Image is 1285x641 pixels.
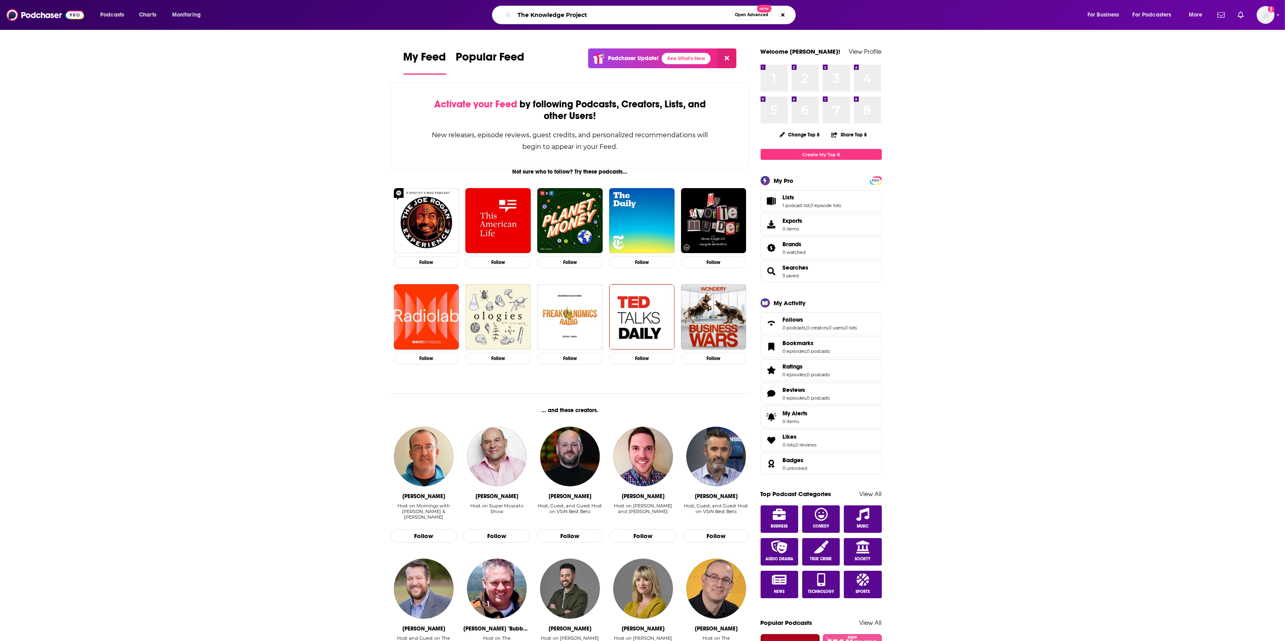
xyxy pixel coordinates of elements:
a: Planet Money [537,188,603,253]
span: Ratings [761,359,882,381]
a: 0 podcasts [807,395,830,401]
img: Bill "Bubba" Bussey [467,559,527,618]
span: Monitoring [172,9,201,21]
div: ... and these creators. [391,407,750,414]
button: open menu [166,8,211,21]
a: Follows [763,318,780,329]
span: For Business [1087,9,1119,21]
span: , [806,325,807,331]
a: Welcome [PERSON_NAME]! [761,48,841,55]
img: The Joe Rogan Experience [394,188,459,253]
a: 0 lists [783,442,795,448]
a: 0 podcasts [783,325,806,331]
img: Kevin Sheehan [686,559,746,618]
span: Comedy [813,524,829,529]
a: Reviews [763,388,780,399]
a: Lists [783,194,841,201]
button: Follow [609,256,675,268]
span: Ratings [783,363,803,370]
span: Reviews [761,383,882,404]
span: Exports [783,217,803,224]
a: Likes [783,433,817,440]
div: My Pro [774,177,794,184]
a: Likes [763,435,780,446]
a: 0 podcasts [807,348,830,354]
a: Bookmarks [763,341,780,352]
a: 1 podcast list [783,203,810,208]
a: Show notifications dropdown [1214,8,1228,22]
button: Follow [609,353,675,364]
a: Searches [783,264,809,271]
img: Vincent Moscato [467,427,527,486]
a: 0 reviews [796,442,817,448]
button: Follow [681,256,747,268]
span: Sports [856,589,870,594]
a: View All [860,490,882,498]
img: This American Life [465,188,531,253]
a: 0 podcasts [807,372,830,377]
div: Host on [PERSON_NAME] and [PERSON_NAME] [610,503,676,514]
button: Change Top 8 [775,130,825,140]
a: View Profile [849,48,882,55]
a: Searches [763,266,780,277]
span: Open Advanced [735,13,768,17]
a: 0 episodes [783,348,806,354]
div: Host, Guest, and Guest Host on VSiN Best Bets [536,503,603,520]
a: 0 creators [807,325,828,331]
div: Kevin Sheehan [695,625,738,632]
a: Charts [134,8,161,21]
button: Follow [610,529,676,543]
a: 3 saved [783,273,799,279]
button: open menu [1082,8,1129,21]
span: Follows [761,312,882,334]
span: Music [857,524,869,529]
div: New releases, episode reviews, guest credits, and personalized recommendations will begin to appe... [431,129,709,153]
a: TED Talks Daily [609,284,675,350]
span: Charts [139,9,156,21]
div: Host on Jones and Keefe [610,503,676,520]
a: Audio Drama [761,538,799,566]
div: Bill "Bubba" Bussey [463,625,530,632]
a: Brands [763,242,780,253]
img: Business Wars [681,284,747,350]
div: Host on Super Moscato Show [463,503,530,520]
div: Host, Guest, and Guest Host on VSiN Best Bets [683,503,749,520]
a: Badges [783,457,808,464]
a: Eli Savoie [394,427,454,486]
button: Share Top 8 [831,127,867,142]
a: 0 unlocked [783,465,808,471]
div: Host on Mornings with [PERSON_NAME] & [PERSON_NAME] [391,503,457,520]
a: Lists [763,195,780,207]
a: Top Podcast Categories [761,490,831,498]
p: Podchaser Update! [608,55,658,62]
span: Popular Feed [456,50,525,69]
a: My Favorite Murder with Karen Kilgariff and Georgia Hardstark [681,188,747,253]
a: Show notifications dropdown [1235,8,1247,22]
a: Ratings [783,363,830,370]
img: Ologies with Alie Ward [465,284,531,350]
a: My Alerts [761,406,882,428]
span: Lists [761,190,882,212]
a: Badges [763,458,780,469]
span: 0 items [783,226,803,232]
span: PRO [871,178,881,184]
a: See What's New [662,53,711,64]
span: , [806,372,807,377]
span: Activate your Feed [434,98,517,110]
span: My Alerts [783,410,808,417]
button: Follow [391,529,457,543]
a: Follows [783,316,857,323]
a: Popular Podcasts [761,619,812,626]
a: True Crime [802,538,840,566]
img: Rich Keefe [613,427,673,486]
div: My Activity [774,299,806,307]
button: Follow [465,256,531,268]
svg: Add a profile image [1268,6,1274,13]
div: Vincent Moscato [475,493,518,500]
